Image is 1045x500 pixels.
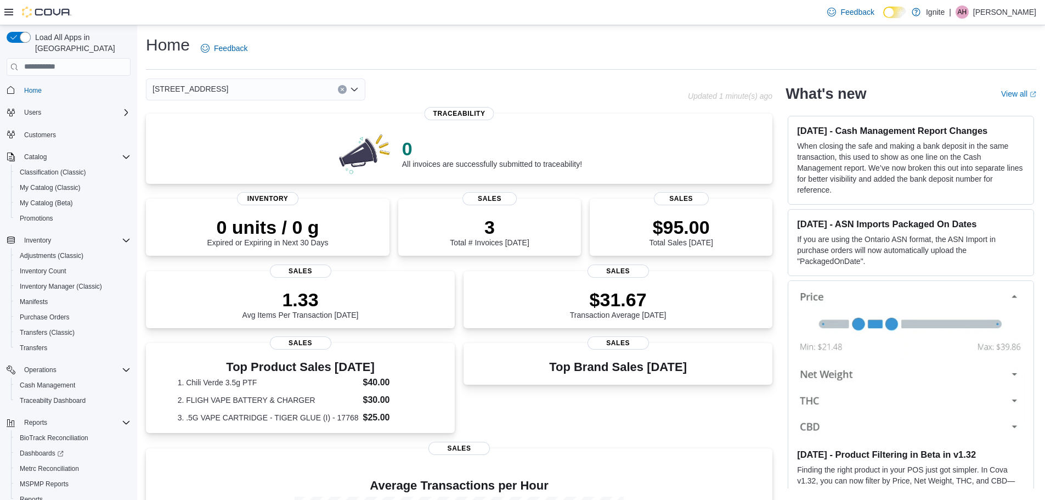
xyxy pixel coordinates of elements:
span: Adjustments (Classic) [20,251,83,260]
button: Catalog [20,150,51,164]
p: [PERSON_NAME] [973,5,1036,19]
span: Load All Apps in [GEOGRAPHIC_DATA] [31,32,131,54]
p: Ignite [926,5,945,19]
p: | [949,5,951,19]
span: Manifests [20,297,48,306]
span: Cash Management [20,381,75,390]
span: Sales [588,336,649,350]
span: Metrc Reconciliation [20,464,79,473]
span: Classification (Classic) [15,166,131,179]
button: Home [2,82,135,98]
a: My Catalog (Beta) [15,196,77,210]
span: Customers [20,128,131,142]
div: All invoices are successfully submitted to traceability! [402,138,582,168]
p: $31.67 [570,289,666,311]
button: Traceabilty Dashboard [11,393,135,408]
span: Reports [20,416,131,429]
a: Dashboards [11,446,135,461]
span: Inventory Count [15,265,131,278]
button: Operations [2,362,135,378]
span: Transfers [15,341,131,355]
p: 0 units / 0 g [207,216,329,238]
span: Transfers (Classic) [15,326,131,339]
span: Manifests [15,295,131,308]
span: Inventory [20,234,131,247]
span: Purchase Orders [15,311,131,324]
span: AH [958,5,967,19]
h4: Average Transactions per Hour [155,479,764,492]
a: MSPMP Reports [15,477,73,491]
a: Classification (Classic) [15,166,91,179]
span: Adjustments (Classic) [15,249,131,262]
span: Sales [588,265,649,278]
svg: External link [1030,91,1036,98]
button: Reports [2,415,135,430]
span: Customers [24,131,56,139]
button: Inventory [2,233,135,248]
span: Home [24,86,42,95]
a: Feedback [823,1,878,23]
dd: $25.00 [363,411,423,424]
button: My Catalog (Classic) [11,180,135,195]
span: Inventory Manager (Classic) [20,282,102,291]
p: When closing the safe and making a bank deposit in the same transaction, this used to show as one... [797,141,1025,195]
div: Total # Invoices [DATE] [450,216,529,247]
p: $95.00 [649,216,713,238]
a: My Catalog (Classic) [15,181,85,194]
button: My Catalog (Beta) [11,195,135,211]
span: Operations [24,366,57,374]
span: Feedback [840,7,874,18]
span: Cash Management [15,379,131,392]
a: Traceabilty Dashboard [15,394,90,407]
span: Traceabilty Dashboard [20,396,86,405]
p: Updated 1 minute(s) ago [688,92,772,100]
a: Transfers [15,341,52,355]
p: If you are using the Ontario ASN format, the ASN Import in purchase orders will now automatically... [797,234,1025,267]
dt: 1. Chili Verde 3.5g PTF [178,377,359,388]
a: Metrc Reconciliation [15,462,83,475]
h2: What's new [786,85,866,103]
div: Expired or Expiring in Next 30 Days [207,216,329,247]
span: My Catalog (Classic) [20,183,81,192]
h3: Top Brand Sales [DATE] [549,361,687,374]
button: Catalog [2,149,135,165]
h3: [DATE] - Product Filtering in Beta in v1.32 [797,449,1025,460]
span: Home [20,83,131,97]
h3: [DATE] - ASN Imports Packaged On Dates [797,218,1025,229]
span: Traceabilty Dashboard [15,394,131,407]
button: Manifests [11,294,135,310]
span: Classification (Classic) [20,168,86,177]
span: Inventory [24,236,51,245]
a: Feedback [196,37,252,59]
a: Adjustments (Classic) [15,249,88,262]
a: BioTrack Reconciliation [15,431,93,445]
button: Clear input [338,85,347,94]
span: My Catalog (Classic) [15,181,131,194]
h1: Home [146,34,190,56]
button: Users [2,105,135,120]
a: Purchase Orders [15,311,74,324]
span: Sales [654,192,709,205]
button: Customers [2,127,135,143]
div: Amanda Hedrick [956,5,969,19]
span: Catalog [24,153,47,161]
div: Avg Items Per Transaction [DATE] [242,289,359,319]
span: Dashboards [15,447,131,460]
span: Operations [20,363,131,377]
button: Inventory Manager (Classic) [11,279,135,294]
dd: $40.00 [363,376,423,389]
a: View allExternal link [1001,89,1036,98]
span: Sales [462,192,517,205]
dd: $30.00 [363,394,423,407]
p: 0 [402,138,582,160]
span: Purchase Orders [20,313,70,322]
span: Sales [428,442,490,455]
span: Feedback [214,43,247,54]
span: Catalog [20,150,131,164]
a: Manifests [15,295,52,308]
h3: Top Product Sales [DATE] [178,361,423,374]
a: Customers [20,128,60,142]
button: Promotions [11,211,135,226]
button: BioTrack Reconciliation [11,430,135,446]
button: Cash Management [11,378,135,393]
